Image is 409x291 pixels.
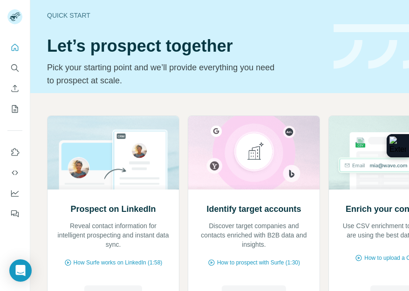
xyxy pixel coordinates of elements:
button: Feedback [7,205,22,222]
h2: Identify target accounts [206,203,301,216]
p: Reveal contact information for intelligent prospecting and instant data sync. [57,221,170,249]
span: How to prospect with Surfe (1:30) [217,258,300,267]
p: Pick your starting point and we’ll provide everything you need to prospect at scale. [47,61,280,87]
img: Extension Icon [389,136,406,155]
img: Prospect on LinkedIn [47,116,179,189]
button: Use Surfe on LinkedIn [7,144,22,161]
h2: Prospect on LinkedIn [70,203,156,216]
button: My lists [7,101,22,117]
button: Use Surfe API [7,164,22,181]
button: Search [7,60,22,76]
div: Open Intercom Messenger [9,259,32,282]
div: Quick start [47,11,322,20]
span: How Surfe works on LinkedIn (1:58) [74,258,163,267]
button: Quick start [7,39,22,56]
button: Enrich CSV [7,80,22,97]
h1: Let’s prospect together [47,37,322,55]
img: Identify target accounts [188,116,320,189]
button: Dashboard [7,185,22,202]
p: Discover target companies and contacts enriched with B2B data and insights. [198,221,310,249]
